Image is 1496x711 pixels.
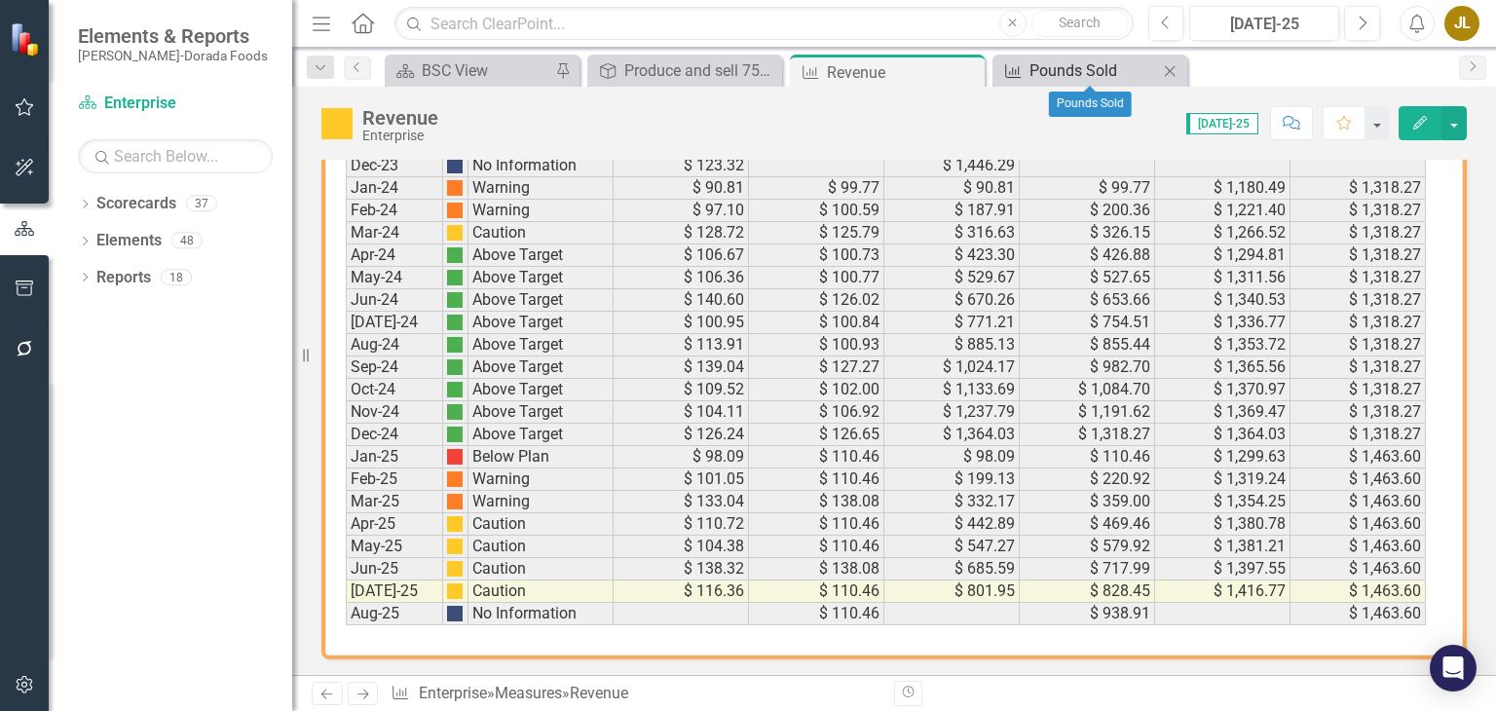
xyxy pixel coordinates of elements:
[1290,267,1426,289] td: $ 1,318.27
[468,379,614,401] td: Above Target
[884,401,1020,424] td: $ 1,237.79
[78,139,273,173] input: Search Below...
[468,558,614,580] td: Caution
[468,289,614,312] td: Above Target
[447,270,463,285] img: png;base64,iVBORw0KGgoAAAANSUhEUgAAAFwAAABcCAMAAADUMSJqAAAAA1BMVEVNr1CdzNKbAAAAH0lEQVRoge3BgQAAAA...
[614,401,749,424] td: $ 104.11
[1186,113,1258,134] span: [DATE]-25
[614,491,749,513] td: $ 133.04
[447,180,463,196] img: fScmebvnAAAAH0lEQVRoge3BgQAAAADDoPlTX+EAVQEAAAAAAAAA8BohbAABVJpSrwAAAABJRU5ErkJggg==
[749,513,884,536] td: $ 110.46
[171,233,203,249] div: 48
[1020,200,1155,222] td: $ 200.36
[346,468,443,491] td: Feb-25
[1020,334,1155,356] td: $ 855.44
[749,401,884,424] td: $ 106.92
[614,379,749,401] td: $ 109.52
[346,424,443,446] td: Dec-24
[447,292,463,308] img: png;base64,iVBORw0KGgoAAAANSUhEUgAAAFwAAABcCAMAAADUMSJqAAAAA1BMVEVNr1CdzNKbAAAAH0lEQVRoge3BgQAAAA...
[997,58,1158,83] a: Pounds Sold
[749,446,884,468] td: $ 110.46
[346,289,443,312] td: Jun-24
[419,684,487,702] a: Enterprise
[468,155,614,177] td: No Information
[614,200,749,222] td: $ 97.10
[1155,177,1290,200] td: $ 1,180.49
[1155,424,1290,446] td: $ 1,364.03
[614,468,749,491] td: $ 101.05
[1020,289,1155,312] td: $ 653.66
[447,225,463,241] img: yigdQp4JAAAAH0lEQVRoge3BgQAAAADDoPlTX+EAVQEAAAAAAAAA8BohbAABVJpSrwAAAABJRU5ErkJggg==
[749,468,884,491] td: $ 110.46
[1189,6,1339,41] button: [DATE]-25
[346,155,443,177] td: Dec-23
[749,244,884,267] td: $ 100.73
[447,606,463,621] img: png;base64,iVBORw0KGgoAAAANSUhEUgAAAJYAAADIAQMAAAAwS4omAAAAA1BMVEU9TXnnx7PJAAAACXBIWXMAAA7EAAAOxA...
[884,424,1020,446] td: $ 1,364.03
[1155,222,1290,244] td: $ 1,266.52
[447,539,463,554] img: yigdQp4JAAAAH0lEQVRoge3BgQAAAADDoPlTX+EAVQEAAAAAAAAA8BohbAABVJpSrwAAAABJRU5ErkJggg==
[614,177,749,200] td: $ 90.81
[884,446,1020,468] td: $ 98.09
[447,359,463,375] img: png;base64,iVBORw0KGgoAAAANSUhEUgAAAFwAAABcCAMAAADUMSJqAAAAA1BMVEVNr1CdzNKbAAAAH0lEQVRoge3BgQAAAA...
[1290,558,1426,580] td: $ 1,463.60
[468,244,614,267] td: Above Target
[447,203,463,218] img: fScmebvnAAAAH0lEQVRoge3BgQAAAADDoPlTX+EAVQEAAAAAAAAA8BohbAABVJpSrwAAAABJRU5ErkJggg==
[749,558,884,580] td: $ 138.08
[346,379,443,401] td: Oct-24
[161,269,192,285] div: 18
[1155,446,1290,468] td: $ 1,299.63
[1020,401,1155,424] td: $ 1,191.62
[468,491,614,513] td: Warning
[749,334,884,356] td: $ 100.93
[96,230,162,252] a: Elements
[447,427,463,442] img: png;base64,iVBORw0KGgoAAAANSUhEUgAAAFwAAABcCAMAAADUMSJqAAAAA1BMVEVNr1CdzNKbAAAAH0lEQVRoge3BgQAAAA...
[447,315,463,330] img: png;base64,iVBORw0KGgoAAAANSUhEUgAAAFwAAABcCAMAAADUMSJqAAAAA1BMVEVNr1CdzNKbAAAAH0lEQVRoge3BgQAAAA...
[749,536,884,558] td: $ 110.46
[884,468,1020,491] td: $ 199.13
[749,177,884,200] td: $ 99.77
[468,401,614,424] td: Above Target
[346,177,443,200] td: Jan-24
[468,603,614,625] td: No Information
[447,449,463,465] img: png;base64,iVBORw0KGgoAAAANSUhEUgAAAFwAAABcCAMAAADUMSJqAAAAA1BMVEX0QzYBWW+JAAAAH0lEQVRoge3BgQAAAA...
[884,200,1020,222] td: $ 187.91
[1155,334,1290,356] td: $ 1,353.72
[447,471,463,487] img: fScmebvnAAAAH0lEQVRoge3BgQAAAADDoPlTX+EAVQEAAAAAAAAA8BohbAABVJpSrwAAAABJRU5ErkJggg==
[1155,289,1290,312] td: $ 1,340.53
[884,356,1020,379] td: $ 1,024.17
[447,561,463,577] img: yigdQp4JAAAAH0lEQVRoge3BgQAAAADDoPlTX+EAVQEAAAAAAAAA8BohbAABVJpSrwAAAABJRU5ErkJggg==
[1020,244,1155,267] td: $ 426.88
[346,536,443,558] td: May-25
[346,558,443,580] td: Jun-25
[346,334,443,356] td: Aug-24
[884,222,1020,244] td: $ 316.63
[78,24,268,48] span: Elements & Reports
[1049,92,1132,117] div: Pounds Sold
[78,93,273,115] a: Enterprise
[1020,536,1155,558] td: $ 579.92
[749,491,884,513] td: $ 138.08
[592,58,777,83] a: Produce and sell 750 MM lbs by 2027
[749,603,884,625] td: $ 110.46
[468,334,614,356] td: Above Target
[749,200,884,222] td: $ 100.59
[1155,200,1290,222] td: $ 1,221.40
[1290,401,1426,424] td: $ 1,318.27
[1020,491,1155,513] td: $ 359.00
[321,108,353,139] img: Caution
[614,267,749,289] td: $ 106.36
[390,58,550,83] a: BSC View
[624,58,777,83] div: Produce and sell 750 MM lbs by 2027
[1155,401,1290,424] td: $ 1,369.47
[346,603,443,625] td: Aug-25
[447,494,463,509] img: fScmebvnAAAAH0lEQVRoge3BgQAAAADDoPlTX+EAVQEAAAAAAAAA8BohbAABVJpSrwAAAABJRU5ErkJggg==
[1020,424,1155,446] td: $ 1,318.27
[468,356,614,379] td: Above Target
[749,222,884,244] td: $ 125.79
[447,583,463,599] img: yigdQp4JAAAAH0lEQVRoge3BgQAAAADDoPlTX+EAVQEAAAAAAAAA8BohbAABVJpSrwAAAABJRU5ErkJggg==
[78,48,268,63] small: [PERSON_NAME]-Dorada Foods
[884,558,1020,580] td: $ 685.59
[570,684,628,702] div: Revenue
[1020,446,1155,468] td: $ 110.46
